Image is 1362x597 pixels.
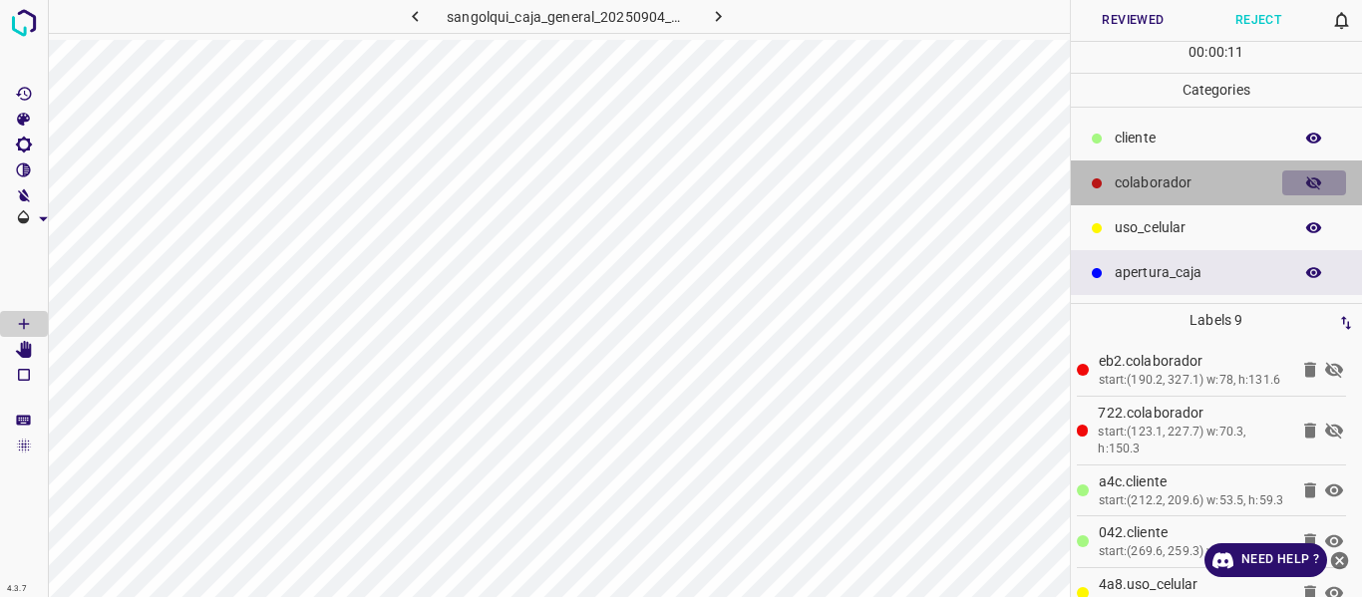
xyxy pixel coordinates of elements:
[1098,424,1288,458] div: start:(123.1, 227.7) w:70.3, h:150.3
[1077,304,1357,337] p: Labels 9
[447,5,686,33] h6: sangolqui_caja_general_20250904_071231_772518.jpg
[1099,492,1289,510] div: start:(212.2, 209.6) w:53.5, h:59.3
[1099,522,1289,543] p: 042.cliente
[1115,217,1282,238] p: uso_celular
[1099,574,1289,595] p: 4a8.uso_celular
[2,581,32,597] div: 4.3.7
[1115,128,1282,149] p: cliente
[1099,372,1289,390] div: start:(190.2, 327.1) w:78, h:131.6
[1115,172,1282,193] p: colaborador
[1208,42,1224,63] p: 00
[1204,543,1327,577] a: Need Help ?
[1115,262,1282,283] p: apertura_caja
[1327,543,1352,577] button: close-help
[1189,42,1204,63] p: 00
[1189,42,1243,73] div: : :
[1099,543,1289,561] div: start:(269.6, 259.3) w:65.8, h:77.4
[1227,42,1243,63] p: 11
[1098,403,1288,424] p: 722.colaborador
[6,5,42,41] img: logo
[1099,351,1289,372] p: eb2.colaborador
[1099,471,1289,492] p: a4c.cliente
